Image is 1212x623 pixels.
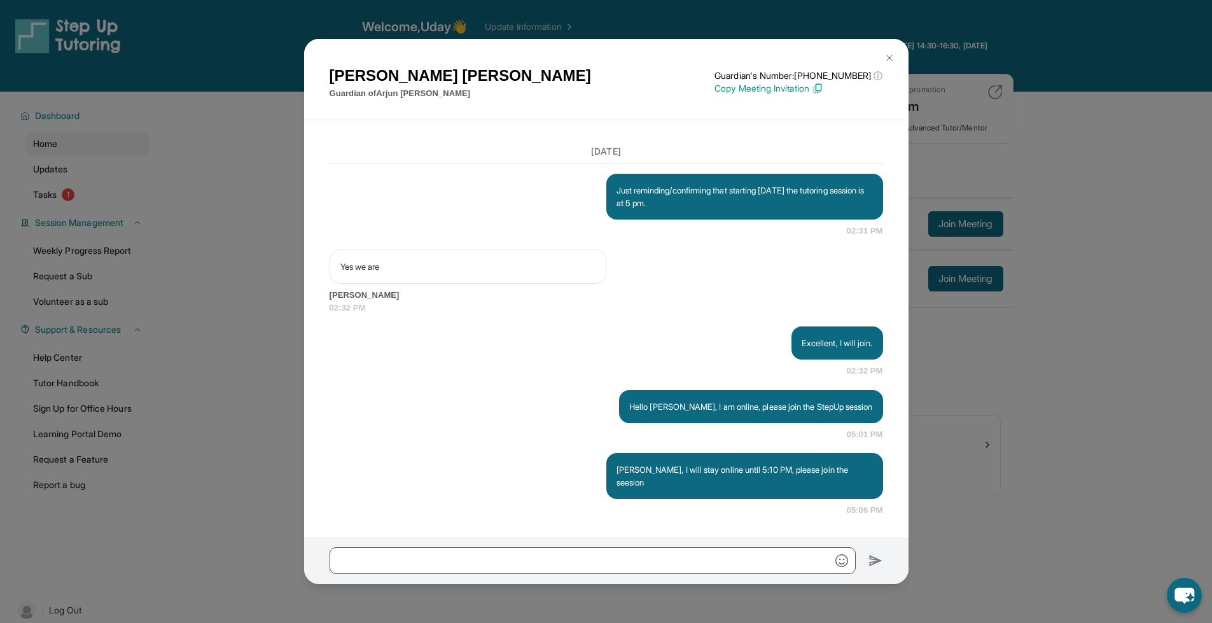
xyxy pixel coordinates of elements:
[340,260,596,273] p: Yes we are
[330,64,591,87] h1: [PERSON_NAME] [PERSON_NAME]
[330,289,883,302] span: [PERSON_NAME]
[330,302,883,314] span: 02:32 PM
[330,145,883,158] h3: [DATE]
[835,554,848,567] img: Emoji
[629,400,872,413] p: Hello [PERSON_NAME], I am online, please join the StepUp session
[714,82,882,95] p: Copy Meeting Invitation
[330,87,591,100] p: Guardian of Arjun [PERSON_NAME]
[1167,578,1202,613] button: chat-button
[874,69,882,82] span: ⓘ
[714,69,882,82] p: Guardian's Number: [PHONE_NUMBER]
[847,225,883,237] span: 02:31 PM
[802,337,873,349] p: Excellent, I will join.
[616,184,873,209] p: Just reminding/confirming that starting [DATE] the tutoring session is at 5 pm.
[884,53,895,63] img: Close Icon
[868,553,883,568] img: Send icon
[847,365,883,377] span: 02:32 PM
[812,83,823,94] img: Copy Icon
[616,463,873,489] p: [PERSON_NAME], I will stay online until 5:10 PM, please join the seesion
[847,504,883,517] span: 05:06 PM
[847,428,883,441] span: 05:01 PM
